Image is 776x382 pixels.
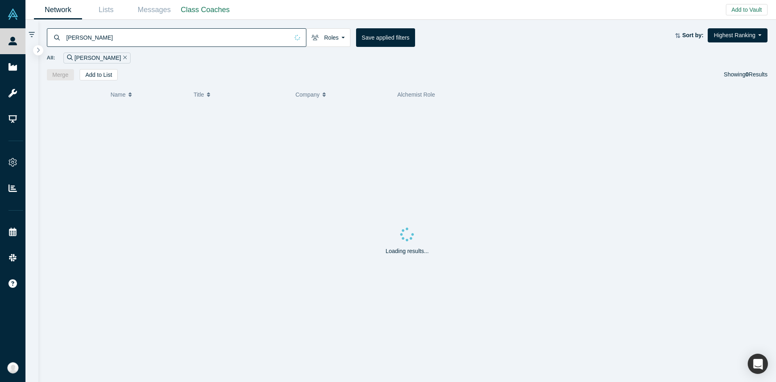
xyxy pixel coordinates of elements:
[7,362,19,374] img: Anna Sanchez's Account
[7,8,19,20] img: Alchemist Vault Logo
[130,0,178,19] a: Messages
[178,0,232,19] a: Class Coaches
[708,28,768,42] button: Highest Ranking
[356,28,415,47] button: Save applied filters
[47,69,74,80] button: Merge
[295,86,389,103] button: Company
[746,71,749,78] strong: 0
[295,86,320,103] span: Company
[194,86,287,103] button: Title
[82,0,130,19] a: Lists
[80,69,118,80] button: Add to List
[194,86,204,103] span: Title
[34,0,82,19] a: Network
[110,86,185,103] button: Name
[47,54,55,62] span: All:
[306,28,350,47] button: Roles
[63,53,131,63] div: [PERSON_NAME]
[397,91,435,98] span: Alchemist Role
[746,71,768,78] span: Results
[121,53,127,63] button: Remove Filter
[386,247,429,255] p: Loading results...
[682,32,704,38] strong: Sort by:
[110,86,125,103] span: Name
[724,69,768,80] div: Showing
[726,4,768,15] button: Add to Vault
[65,28,289,47] input: Search by name, title, company, summary, expertise, investment criteria or topics of focus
